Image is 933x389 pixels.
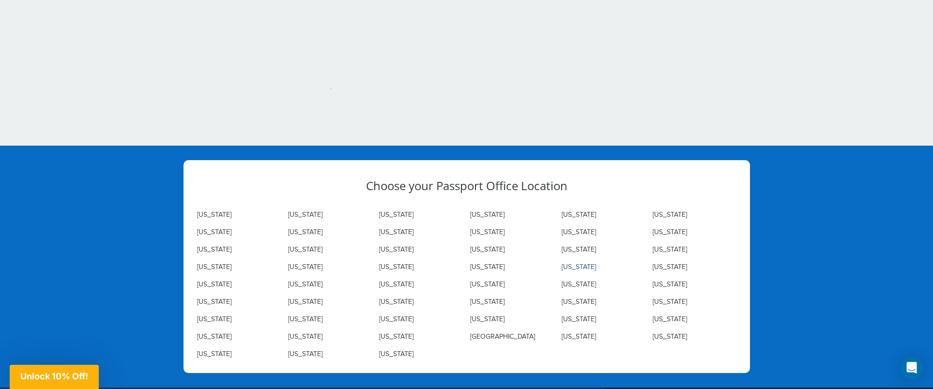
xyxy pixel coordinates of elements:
a: [US_STATE] [653,263,687,271]
a: [US_STATE] [197,263,231,271]
a: [US_STATE] [470,315,505,323]
a: [US_STATE] [197,315,231,323]
a: [US_STATE] [197,228,231,236]
a: [US_STATE] [470,281,505,288]
a: [US_STATE] [379,315,413,323]
a: [US_STATE] [562,246,596,254]
a: [US_STATE] [653,333,687,341]
a: [US_STATE] [197,333,231,341]
a: [US_STATE] [379,350,413,358]
a: [US_STATE] [288,315,322,323]
a: [US_STATE] [379,263,413,271]
a: [US_STATE] [288,350,322,358]
a: [US_STATE] [197,298,231,306]
a: [US_STATE] [288,246,322,254]
a: [US_STATE] [288,281,322,288]
a: [US_STATE] [653,298,687,306]
a: [US_STATE] [562,228,596,236]
a: [US_STATE] [470,246,505,254]
a: [GEOGRAPHIC_DATA] [470,333,535,341]
a: [US_STATE] [562,298,596,306]
a: [US_STATE] [562,263,596,271]
a: [US_STATE] [470,298,505,306]
a: [US_STATE] [470,263,505,271]
a: [US_STATE] [379,298,413,306]
a: [US_STATE] [288,211,322,219]
a: [US_STATE] [379,333,413,341]
a: [US_STATE] [379,246,413,254]
a: [US_STATE] [562,333,596,341]
a: [US_STATE] [288,228,322,236]
div: Unlock 10% Off! [10,365,99,389]
a: [US_STATE] [653,246,687,254]
span: Unlock 10% Off! [20,371,88,381]
a: [US_STATE] [197,211,231,219]
div: Open Intercom Messenger [900,356,923,379]
a: [US_STATE] [288,333,322,341]
a: [US_STATE] [288,298,322,306]
a: [US_STATE] [470,228,505,236]
a: [US_STATE] [653,211,687,219]
a: [US_STATE] [379,211,413,219]
a: [US_STATE] [653,228,687,236]
a: [US_STATE] [653,315,687,323]
a: [US_STATE] [379,228,413,236]
a: [US_STATE] [562,211,596,219]
a: [US_STATE] [562,281,596,288]
a: [US_STATE] [653,281,687,288]
a: [US_STATE] [288,263,322,271]
a: [US_STATE] [197,350,231,358]
a: [US_STATE] [379,281,413,288]
a: [US_STATE] [470,211,505,219]
h3: Choose your Passport Office Location [193,180,740,192]
a: [US_STATE] [197,246,231,254]
a: [US_STATE] [562,315,596,323]
a: [US_STATE] [197,281,231,288]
